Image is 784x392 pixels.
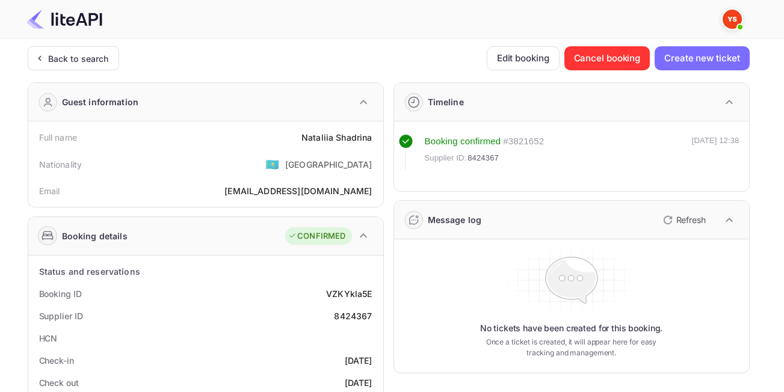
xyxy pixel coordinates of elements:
[480,322,663,334] p: No tickets have been created for this booking.
[655,46,749,70] button: Create new ticket
[503,135,544,149] div: # 3821652
[39,158,82,171] div: Nationality
[39,332,58,345] div: HCN
[224,185,372,197] div: [EMAIL_ADDRESS][DOMAIN_NAME]
[468,152,499,164] span: 8424367
[564,46,650,70] button: Cancel booking
[39,354,74,367] div: Check-in
[39,131,77,144] div: Full name
[345,354,372,367] div: [DATE]
[692,135,739,170] div: [DATE] 12:38
[425,135,501,149] div: Booking confirmed
[39,310,83,322] div: Supplier ID
[676,213,706,226] p: Refresh
[62,96,139,108] div: Guest information
[345,376,372,389] div: [DATE]
[39,185,60,197] div: Email
[428,213,482,226] div: Message log
[477,337,667,358] p: Once a ticket is created, it will appear here for easy tracking and management.
[656,210,711,230] button: Refresh
[288,230,345,242] div: CONFIRMED
[487,46,560,70] button: Edit booking
[723,10,742,29] img: Yandex Support
[62,230,128,242] div: Booking details
[39,287,82,300] div: Booking ID
[39,376,79,389] div: Check out
[39,265,140,278] div: Status and reservations
[285,158,372,171] div: [GEOGRAPHIC_DATA]
[26,10,102,29] img: LiteAPI Logo
[301,131,372,144] div: Nataliia Shadrina
[326,287,372,300] div: VZKYkla5E
[265,153,279,175] span: United States
[334,310,372,322] div: 8424367
[48,52,109,65] div: Back to search
[428,96,464,108] div: Timeline
[425,152,467,164] span: Supplier ID:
